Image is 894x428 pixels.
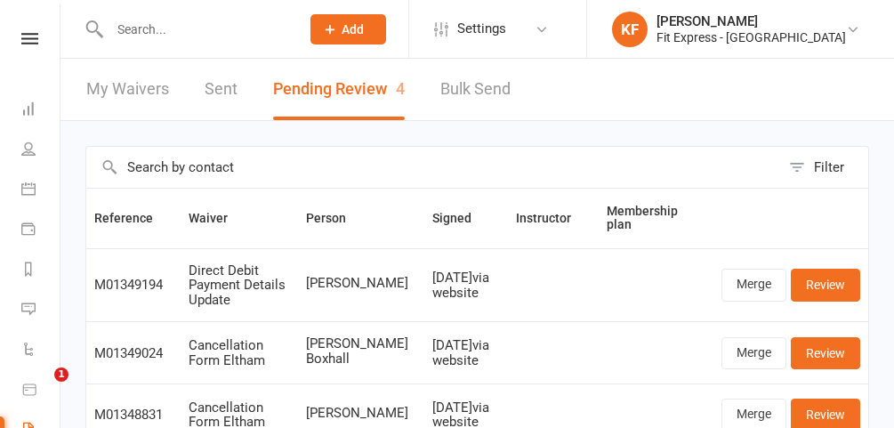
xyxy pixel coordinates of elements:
[273,59,405,120] button: Pending Review4
[457,9,506,49] span: Settings
[21,211,61,251] a: Payments
[396,79,405,98] span: 4
[189,338,290,367] div: Cancellation Form Eltham
[104,17,287,42] input: Search...
[21,251,61,291] a: Reports
[189,263,290,308] div: Direct Debit Payment Details Update
[21,171,61,211] a: Calendar
[432,211,491,225] span: Signed
[189,207,247,229] button: Waiver
[612,12,648,47] div: KF
[94,346,173,361] div: M01349024
[21,131,61,171] a: People
[86,147,780,188] input: Search by contact
[54,367,68,382] span: 1
[306,336,417,366] span: [PERSON_NAME] Boxhall
[94,278,173,293] div: M01349194
[21,91,61,131] a: Dashboard
[306,211,366,225] span: Person
[86,59,169,120] a: My Waivers
[310,14,386,44] button: Add
[780,147,868,188] button: Filter
[342,22,364,36] span: Add
[516,211,591,225] span: Instructor
[516,207,591,229] button: Instructor
[656,29,846,45] div: Fit Express - [GEOGRAPHIC_DATA]
[656,13,846,29] div: [PERSON_NAME]
[432,207,491,229] button: Signed
[306,406,417,421] span: [PERSON_NAME]
[721,269,786,301] a: Merge
[205,59,238,120] a: Sent
[599,189,713,248] th: Membership plan
[814,157,844,178] div: Filter
[306,207,366,229] button: Person
[18,367,60,410] iframe: Intercom live chat
[94,207,173,229] button: Reference
[306,276,417,291] span: [PERSON_NAME]
[440,59,511,120] a: Bulk Send
[791,337,860,369] a: Review
[721,337,786,369] a: Merge
[791,269,860,301] a: Review
[432,271,500,300] div: [DATE] via website
[94,408,173,423] div: M01348831
[432,338,500,367] div: [DATE] via website
[94,211,173,225] span: Reference
[189,211,247,225] span: Waiver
